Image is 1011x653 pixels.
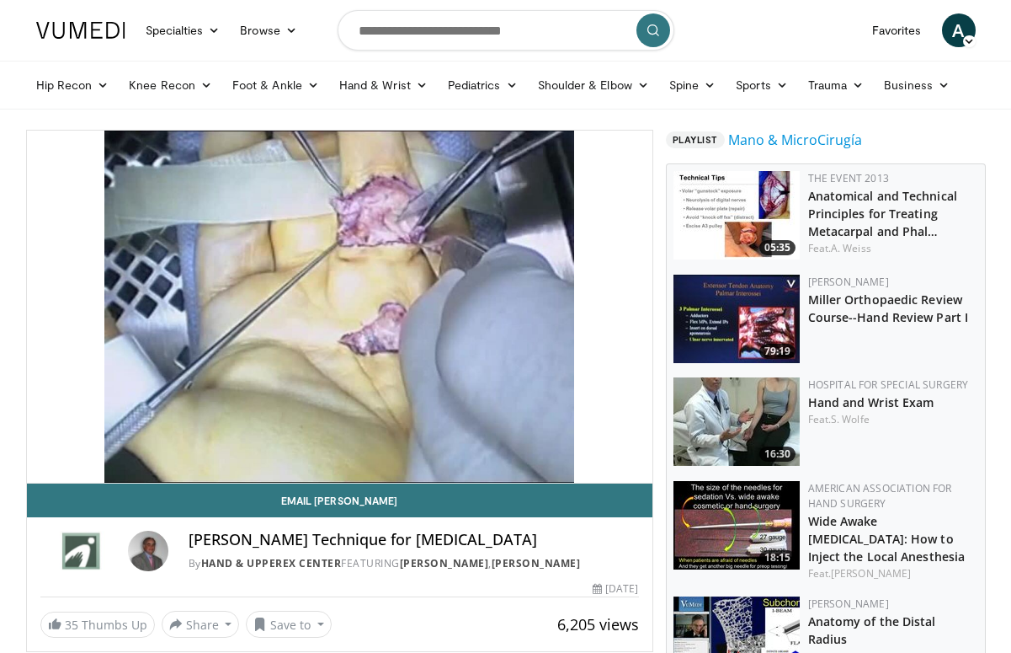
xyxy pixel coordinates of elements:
[808,241,978,256] div: Feat.
[189,556,639,571] div: By FEATURING ,
[808,394,934,410] a: Hand and Wrist Exam
[808,377,969,392] a: Hospital for Special Surgery
[246,611,332,638] button: Save to
[659,68,726,102] a: Spine
[808,481,952,511] a: American Association for Hand Surgery
[40,531,121,571] img: Hand & UpperEx Center
[673,481,800,570] a: 18:15
[162,611,240,638] button: Share
[728,130,862,150] a: Mano & MicroCirugía
[119,68,222,102] a: Knee Recon
[36,22,125,39] img: VuMedi Logo
[557,614,639,634] span: 6,205 views
[673,275,800,363] img: miller_1.png.150x105_q85_crop-smart_upscale.jpg
[26,68,120,102] a: Hip Recon
[40,612,155,638] a: 35 Thumbs Up
[673,377,800,466] a: 16:30
[222,68,329,102] a: Foot & Ankle
[808,513,966,565] a: Wide Awake [MEDICAL_DATA]: How to Inject the Local Anesthesia
[230,13,307,47] a: Browse
[831,566,911,581] a: [PERSON_NAME]
[528,68,659,102] a: Shoulder & Elbow
[798,68,875,102] a: Trauma
[329,68,438,102] a: Hand & Wrist
[759,344,795,359] span: 79:19
[673,171,800,260] img: 04164f76-1362-4162-b9f3-0e0fef6fb430.150x105_q85_crop-smart_upscale.jpg
[808,613,936,647] a: Anatomy of the Distal Radius
[189,531,639,549] h4: [PERSON_NAME] Technique for [MEDICAL_DATA]
[338,10,674,51] input: Search topics, interventions
[666,131,725,148] span: Playlist
[27,484,652,517] a: Email [PERSON_NAME]
[438,68,528,102] a: Pediatrics
[808,566,978,581] div: Feat.
[726,68,798,102] a: Sports
[808,188,957,239] a: Anatomical and Technical Principles for Treating Metacarpal and Phal…
[673,275,800,363] a: 79:19
[400,556,489,570] a: [PERSON_NAME]
[673,171,800,260] a: 05:35
[27,131,652,484] video-js: Video Player
[831,241,871,255] a: A. Weiss
[808,171,889,185] a: The Event 2013
[65,617,78,633] span: 35
[874,68,960,102] a: Business
[862,13,932,47] a: Favorites
[759,240,795,255] span: 05:35
[808,597,889,611] a: [PERSON_NAME]
[808,292,969,325] a: Miller Orthopaedic Review Course--Hand Review Part I
[759,550,795,565] span: 18:15
[808,275,889,289] a: [PERSON_NAME]
[831,412,870,426] a: S. Wolfe
[201,556,342,570] a: Hand & UpperEx Center
[673,481,800,570] img: Q2xRg7exoPLTwO8X4xMDoxOjBrO-I4W8_1.150x105_q85_crop-smart_upscale.jpg
[759,447,795,462] span: 16:30
[492,556,581,570] a: [PERSON_NAME]
[593,581,638,597] div: [DATE]
[808,412,978,427] div: Feat.
[136,13,231,47] a: Specialties
[673,377,800,466] img: 1179008b-ca21-4077-ae36-f19d7042cd10.150x105_q85_crop-smart_upscale.jpg
[128,531,168,571] img: Avatar
[942,13,976,47] a: A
